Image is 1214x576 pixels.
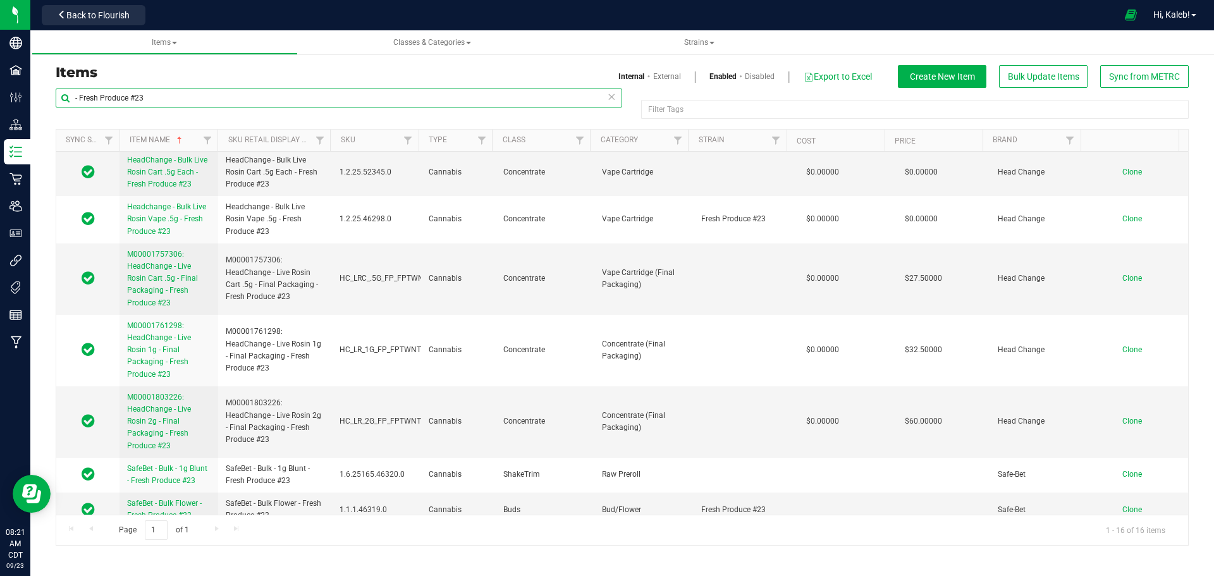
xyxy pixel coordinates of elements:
[127,498,211,522] a: SafeBet - Bulk Flower - Fresh Produce #23
[56,89,622,107] input: Search Item Name, SKU Retail Name, or Part Number
[503,166,587,178] span: Concentrate
[800,210,845,228] span: $0.00000
[503,415,587,427] span: Concentrate
[1122,470,1142,479] span: Clone
[1122,214,1155,223] a: Clone
[667,130,688,151] a: Filter
[226,154,324,191] span: HeadChange - Bulk Live Rosin Cart .5g Each - Fresh Produce #23
[1100,65,1189,88] button: Sync from METRC
[340,273,447,285] span: HC_LRC_.5G_FP_FPTWNTYTHR
[765,130,786,151] a: Filter
[82,341,95,358] span: In Sync
[226,254,324,303] span: M00001757306: HeadChange - Live Rosin Cart .5g - Final Packaging - Fresh Produce #23
[226,201,324,238] span: Headchange - Bulk Live Rosin Vape .5g - Fresh Produce #23
[340,415,440,427] span: HC_LR_2G_FP_FPTWNTYTHR
[340,213,414,225] span: 1.2.25.46298.0
[993,135,1017,144] a: Brand
[602,410,685,434] span: Concentrate (Final Packaging)
[1122,345,1155,354] a: Clone
[569,130,590,151] a: Filter
[9,91,22,104] inline-svg: Configuration
[701,213,785,225] span: Fresh Produce #23
[99,130,120,151] a: Filter
[226,326,324,374] span: M00001761298: HeadChange - Live Rosin 1g - Final Packaging - Fresh Produce #23
[127,464,207,485] span: SafeBet - Bulk - 1g Blunt - Fresh Produce #23
[797,137,816,145] a: Cost
[429,273,487,285] span: Cannabis
[9,145,22,158] inline-svg: Inventory
[653,71,681,82] a: External
[340,469,414,481] span: 1.6.25165.46320.0
[800,163,845,181] span: $0.00000
[66,10,130,20] span: Back to Flourish
[503,469,587,481] span: ShakeTrim
[393,38,471,47] span: Classes & Categories
[429,166,487,178] span: Cannabis
[701,504,785,516] span: Fresh Produce #23
[226,463,324,487] span: SafeBet - Bulk - 1g Blunt - Fresh Produce #23
[1122,168,1155,176] a: Clone
[9,200,22,212] inline-svg: Users
[998,469,1081,481] span: Safe-Bet
[127,202,206,235] span: Headchange - Bulk Live Rosin Vape .5g - Fresh Produce #23
[429,504,487,516] span: Cannabis
[471,130,492,151] a: Filter
[503,213,587,225] span: Concentrate
[340,344,440,356] span: HC_LR_1G_FP_FPTWNTYTHR
[607,89,616,105] span: Clear
[898,65,986,88] button: Create New Item
[998,344,1081,356] span: Head Change
[1122,274,1155,283] a: Clone
[999,65,1088,88] button: Bulk Update Items
[127,250,198,307] span: M00001757306: HeadChange - Live Rosin Cart .5g - Final Packaging - Fresh Produce #23
[429,469,487,481] span: Cannabis
[898,163,944,181] span: $0.00000
[898,269,948,288] span: $27.50000
[82,163,95,181] span: In Sync
[429,213,487,225] span: Cannabis
[152,38,177,47] span: Items
[1122,505,1155,514] a: Clone
[602,267,685,291] span: Vape Cartridge (Final Packaging)
[898,412,948,431] span: $60.00000
[998,166,1081,178] span: Head Change
[803,66,873,87] button: Export to Excel
[82,210,95,228] span: In Sync
[800,341,845,359] span: $0.00000
[9,227,22,240] inline-svg: User Roles
[1060,130,1081,151] a: Filter
[602,338,685,362] span: Concentrate (Final Packaging)
[602,504,685,516] span: Bud/Flower
[340,504,414,516] span: 1.1.1.46319.0
[602,469,685,481] span: Raw Preroll
[127,499,202,520] span: SafeBet - Bulk Flower - Fresh Produce #23
[1109,71,1180,82] span: Sync from METRC
[998,213,1081,225] span: Head Change
[1122,345,1142,354] span: Clone
[1008,71,1079,82] span: Bulk Update Items
[601,135,638,144] a: Category
[127,320,211,381] a: M00001761298: HeadChange - Live Rosin 1g - Final Packaging - Fresh Produce #23
[1122,505,1142,514] span: Clone
[998,504,1081,516] span: Safe-Bet
[42,5,145,25] button: Back to Flourish
[309,130,330,151] a: Filter
[1117,3,1145,27] span: Open Ecommerce Menu
[130,135,185,144] a: Item Name
[9,64,22,77] inline-svg: Facilities
[709,71,737,82] a: Enabled
[9,281,22,294] inline-svg: Tags
[998,415,1081,427] span: Head Change
[503,135,525,144] a: Class
[9,37,22,49] inline-svg: Company
[618,71,644,82] a: Internal
[9,309,22,321] inline-svg: Reports
[602,213,685,225] span: Vape Cartridge
[66,135,114,144] a: Sync Status
[699,135,725,144] a: Strain
[108,520,199,540] span: Page of 1
[127,393,191,450] span: M00001803226: HeadChange - Live Rosin 2g - Final Packaging - Fresh Produce #23
[9,336,22,348] inline-svg: Manufacturing
[127,154,211,191] a: HeadChange - Bulk Live Rosin Cart .5g Each - Fresh Produce #23
[1122,214,1142,223] span: Clone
